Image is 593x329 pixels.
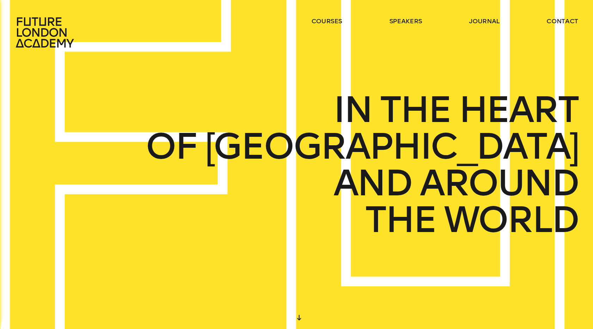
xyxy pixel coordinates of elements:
[420,165,578,201] span: AROUND
[205,128,578,165] span: [GEOGRAPHIC_DATA]
[311,17,342,25] a: courses
[444,201,578,238] span: WORLD
[469,17,500,25] a: journal
[333,165,412,201] span: AND
[365,201,436,238] span: THE
[546,17,578,25] a: contact
[459,91,578,128] span: HEART
[146,128,197,165] span: OF
[333,91,372,128] span: IN
[380,91,451,128] span: THE
[389,17,422,25] a: speakers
